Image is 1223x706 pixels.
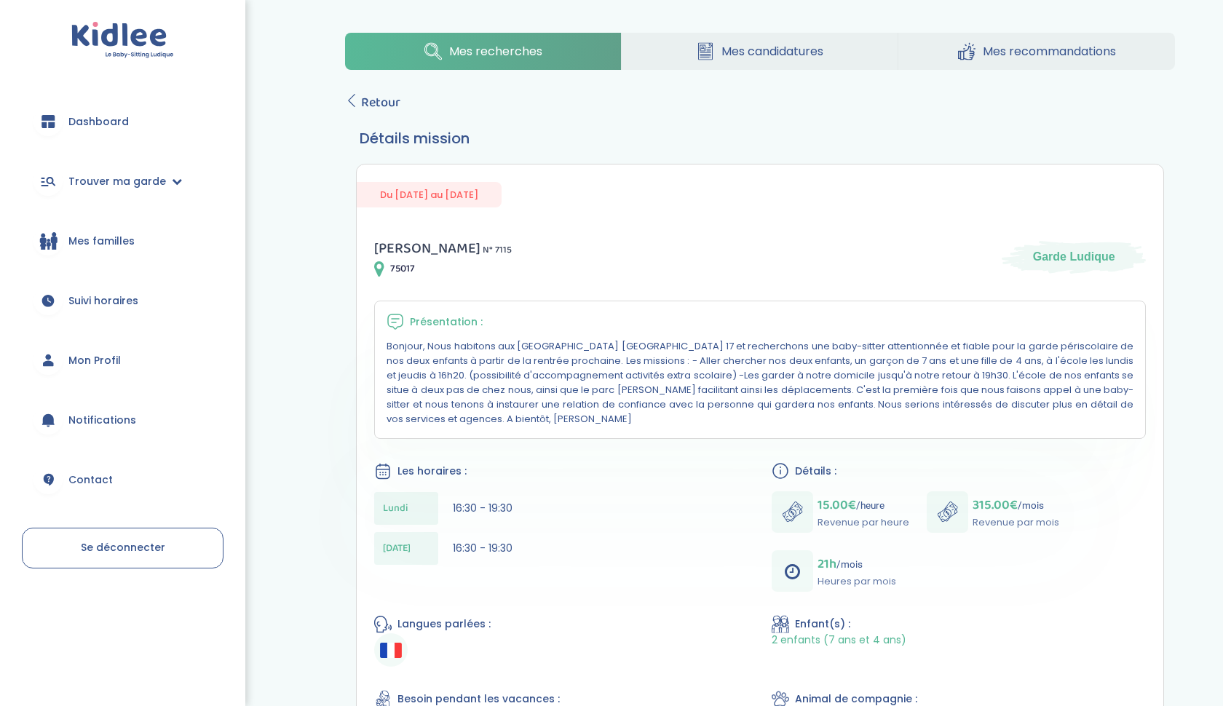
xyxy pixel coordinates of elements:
a: Mes candidatures [622,33,898,70]
span: 21h [818,554,836,574]
img: logo.svg [71,22,174,59]
a: Mes recherches [345,33,621,70]
p: /mois [818,554,896,574]
img: Français [380,643,402,658]
span: Garde Ludique [1033,249,1115,265]
span: N° 7115 [483,242,512,258]
span: Mes recherches [449,42,542,60]
a: Mes recommandations [898,33,1175,70]
p: Heures par mois [818,574,896,589]
a: Retour [345,92,400,113]
a: Mon Profil [22,334,223,386]
span: Mes candidatures [721,42,823,60]
p: /heure [818,495,909,515]
a: Notifications [22,394,223,446]
a: Contact [22,453,223,506]
span: 16:30 - 19:30 [453,501,512,515]
span: Détails : [795,464,836,479]
span: Mes familles [68,234,135,249]
span: Mes recommandations [983,42,1116,60]
p: /mois [973,495,1059,515]
p: Revenue par mois [973,515,1059,530]
span: 75017 [390,261,415,277]
span: Présentation : [410,314,483,330]
span: Langues parlées : [397,616,491,632]
span: Mon Profil [68,353,121,368]
span: Dashboard [68,114,129,130]
a: Trouver ma garde [22,155,223,207]
p: Bonjour, Nous habitons aux [GEOGRAPHIC_DATA] [GEOGRAPHIC_DATA] 17 et recherchons une baby-sitter ... [387,339,1133,427]
a: Se déconnecter [22,528,223,568]
h3: Détails mission [360,127,1160,149]
span: Se déconnecter [81,540,165,555]
a: Dashboard [22,95,223,148]
span: 15.00€ [818,495,856,515]
span: Lundi [383,501,408,516]
a: Mes familles [22,215,223,267]
span: [DATE] [383,541,411,556]
span: [PERSON_NAME] [374,237,480,260]
span: 2 enfants (7 ans et 4 ans) [772,633,906,647]
span: 315.00€ [973,495,1018,515]
span: Contact [68,472,113,488]
span: 16:30 - 19:30 [453,541,512,555]
span: Du [DATE] au [DATE] [357,182,502,207]
span: Notifications [68,413,136,428]
span: Enfant(s) : [795,616,850,632]
span: Suivi horaires [68,293,138,309]
a: Suivi horaires [22,274,223,327]
span: Trouver ma garde [68,174,166,189]
span: Retour [361,92,400,113]
span: Les horaires : [397,464,467,479]
p: Revenue par heure [818,515,909,530]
